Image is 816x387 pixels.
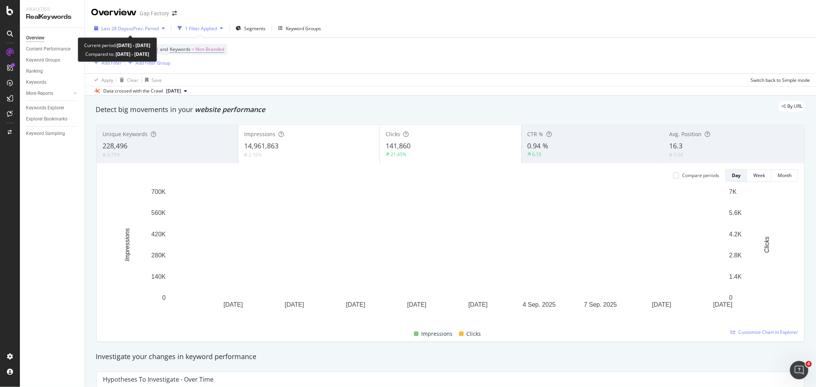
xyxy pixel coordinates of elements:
[26,13,78,21] div: RealKeywords
[407,302,426,308] text: [DATE]
[669,130,702,138] span: Avg. Position
[26,56,79,64] a: Keyword Groups
[244,130,275,138] span: Impressions
[26,6,78,13] div: Analytics
[127,77,138,83] div: Clear
[528,141,549,150] span: 0.94 %
[84,41,150,50] div: Current period:
[166,88,181,94] span: 2025 Sep. 10th
[674,151,683,158] div: 0.04
[729,210,742,216] text: 5.6K
[117,74,138,86] button: Clear
[26,67,79,75] a: Ranking
[732,172,741,179] div: Day
[174,22,226,34] button: 1 Filter Applied
[729,252,742,259] text: 2.8K
[806,361,812,367] span: 4
[747,169,772,182] button: Week
[286,25,321,32] div: Keyword Groups
[26,104,64,112] div: Keywords Explorer
[107,151,120,158] div: 0.75%
[26,34,44,42] div: Overview
[125,58,170,67] button: Add Filter Group
[135,60,170,66] div: Add Filter Group
[26,67,43,75] div: Ranking
[101,60,122,66] div: Add Filter
[467,329,481,338] span: Clicks
[91,58,122,67] button: Add Filter
[160,46,168,52] span: and
[151,77,162,83] div: Save
[129,25,159,32] span: vs Prev. Period
[85,50,149,59] div: Compared to:
[790,361,808,379] iframe: Intercom live chat
[103,130,148,138] span: Unique Keywords
[151,231,166,237] text: 420K
[533,151,542,158] div: 0.15
[103,88,163,94] div: Data crossed with the Crawl
[26,115,79,123] a: Explorer Bookmarks
[26,89,53,98] div: More Reports
[26,45,79,53] a: Content Performance
[142,74,162,86] button: Save
[91,74,113,86] button: Apply
[26,115,67,123] div: Explorer Bookmarks
[682,172,719,179] div: Compare periods
[729,294,733,301] text: 0
[223,302,243,308] text: [DATE]
[124,228,130,261] text: Impressions
[244,154,247,156] img: Equal
[729,231,742,237] text: 4.2K
[151,189,166,195] text: 700K
[192,46,194,52] span: =
[26,45,70,53] div: Content Performance
[140,10,169,17] div: Gap Factory
[778,172,792,179] div: Month
[117,42,150,49] b: [DATE] - [DATE]
[779,101,805,112] div: legacy label
[725,169,747,182] button: Day
[162,294,166,301] text: 0
[26,78,46,86] div: Keywords
[26,78,79,86] a: Keywords
[103,141,127,150] span: 228,496
[151,273,166,280] text: 140K
[753,172,765,179] div: Week
[96,352,805,362] div: Investigate your changes in keyword performance
[163,86,190,96] button: [DATE]
[26,89,72,98] a: More Reports
[729,273,742,280] text: 1.4K
[731,329,798,335] a: Customize Chart in Explorer
[244,141,279,150] span: 14,961,863
[386,130,400,138] span: Clicks
[101,77,113,83] div: Apply
[26,130,65,138] div: Keyword Sampling
[422,329,453,338] span: Impressions
[669,141,682,150] span: 16.3
[103,376,213,383] div: Hypotheses to Investigate - Over Time
[751,77,810,83] div: Switch back to Simple mode
[26,56,60,64] div: Keyword Groups
[275,22,324,34] button: Keyword Groups
[764,237,770,253] text: Clicks
[787,104,802,109] span: By URL
[652,302,671,308] text: [DATE]
[91,22,168,34] button: Last 28 DaysvsPrev. Period
[26,34,79,42] a: Overview
[391,151,406,158] div: 21.45%
[26,104,79,112] a: Keywords Explorer
[468,302,487,308] text: [DATE]
[244,25,265,32] span: Segments
[103,188,792,320] svg: A chart.
[114,51,149,57] b: [DATE] - [DATE]
[346,302,365,308] text: [DATE]
[91,6,137,19] div: Overview
[103,154,106,156] img: Equal
[669,154,672,156] img: Equal
[738,329,798,335] span: Customize Chart in Explorer
[772,169,798,182] button: Month
[528,130,544,138] span: CTR %
[748,74,810,86] button: Switch back to Simple mode
[729,189,737,195] text: 7K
